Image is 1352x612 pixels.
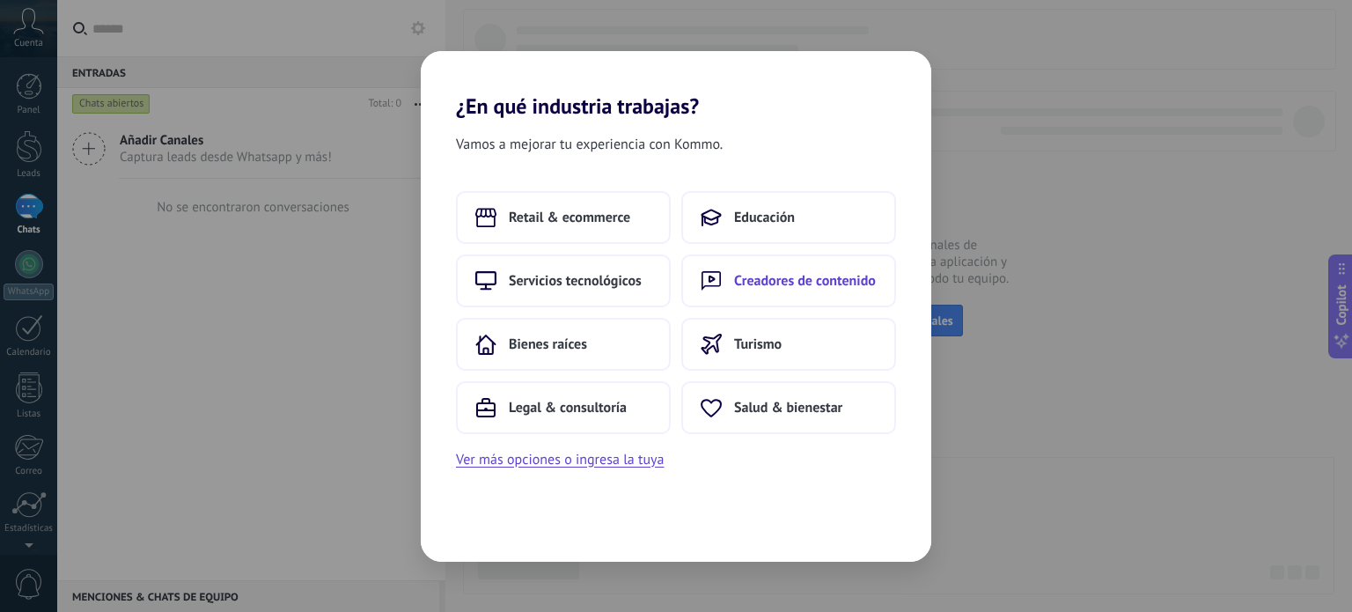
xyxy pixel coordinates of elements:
[509,399,627,417] span: Legal & consultoría
[734,209,795,226] span: Educación
[509,335,587,353] span: Bienes raíces
[456,191,671,244] button: Retail & ecommerce
[456,133,723,156] span: Vamos a mejorar tu experiencia con Kommo.
[734,272,876,290] span: Creadores de contenido
[456,448,664,471] button: Ver más opciones o ingresa la tuya
[681,318,896,371] button: Turismo
[734,399,842,417] span: Salud & bienestar
[509,272,642,290] span: Servicios tecnológicos
[421,51,931,119] h2: ¿En qué industria trabajas?
[681,191,896,244] button: Educación
[456,318,671,371] button: Bienes raíces
[681,381,896,434] button: Salud & bienestar
[456,254,671,307] button: Servicios tecnológicos
[509,209,630,226] span: Retail & ecommerce
[681,254,896,307] button: Creadores de contenido
[734,335,782,353] span: Turismo
[456,381,671,434] button: Legal & consultoría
